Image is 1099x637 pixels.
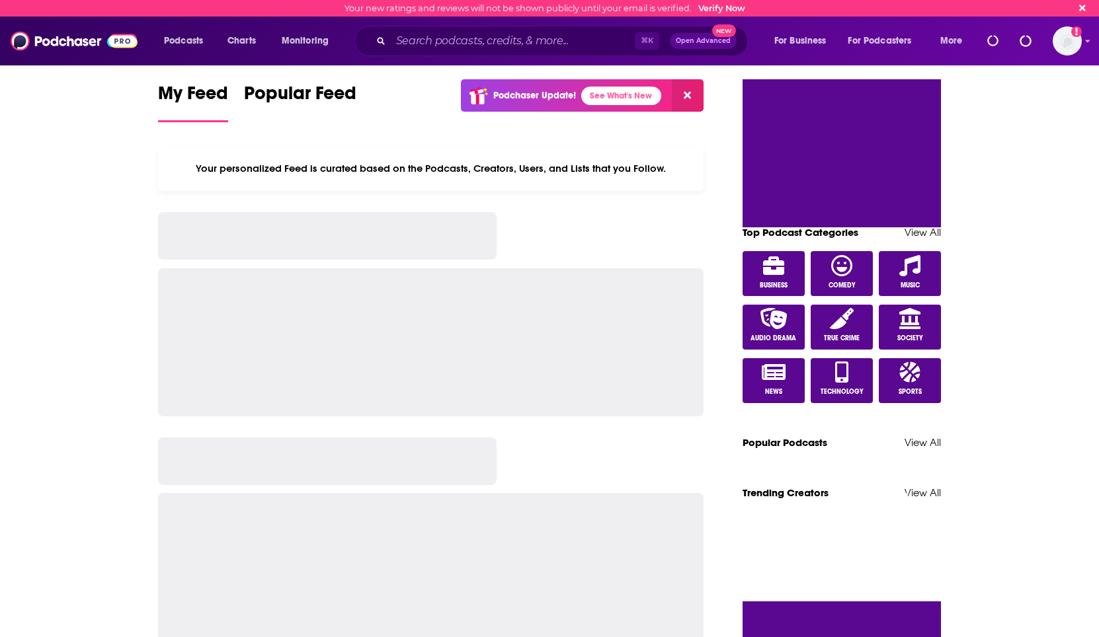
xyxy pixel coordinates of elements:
img: User Profile [1053,26,1082,56]
span: New [712,24,736,37]
span: True Crime [824,334,860,342]
a: News [743,358,805,403]
p: Podchaser Update! [493,90,576,101]
span: Charts [227,32,256,50]
a: Popular Feed [244,82,356,122]
a: Music [879,251,941,296]
span: More [940,32,963,50]
span: Society [897,334,923,342]
a: Business [743,251,805,296]
span: Comedy [829,281,856,289]
button: Open AdvancedNew [670,33,737,49]
input: Search podcasts, credits, & more... [391,30,635,52]
a: View All [905,436,941,449]
div: Your new ratings and reviews will not be shown publicly until your email is verified. [345,3,745,13]
span: Audio Drama [751,334,796,342]
span: Logged in as kevinscottsmith [1053,26,1082,56]
button: Show profile menu [1053,26,1082,56]
button: open menu [155,30,220,52]
a: Popular Podcasts [743,436,827,449]
a: True Crime [811,305,873,350]
span: Monitoring [282,32,329,50]
span: Music [901,281,920,289]
a: See What's New [581,87,661,105]
a: Society [879,305,941,350]
span: Technology [821,388,864,396]
a: Trending Creators [743,486,829,499]
span: Podcasts [164,32,203,50]
a: My Feed [158,82,228,122]
span: Popular Feed [244,82,356,112]
a: Technology [811,358,873,403]
a: Verify Now [698,3,745,13]
span: For Podcasters [848,32,911,50]
span: Business [760,281,788,289]
img: Podchaser - Follow, Share and Rate Podcasts [11,28,138,54]
a: View All [905,486,941,499]
button: open menu [931,30,979,52]
a: Sports [879,358,941,403]
span: Open Advanced [676,38,731,44]
a: Audio Drama [743,305,805,350]
a: View All [905,226,941,239]
span: For Business [774,32,827,50]
span: News [765,388,782,396]
a: Top Podcast Categories [743,226,858,239]
svg: Email not verified [1071,26,1082,37]
span: Sports [899,388,922,396]
span: ⌘ K [635,32,659,50]
button: open menu [272,30,346,52]
button: open menu [840,30,931,52]
a: Charts [219,30,264,52]
div: Your personalized Feed is curated based on the Podcasts, Creators, Users, and Lists that you Follow. [158,146,704,191]
button: open menu [765,30,843,52]
div: Search podcasts, credits, & more... [367,26,760,56]
span: My Feed [158,82,228,112]
a: Comedy [811,251,873,296]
